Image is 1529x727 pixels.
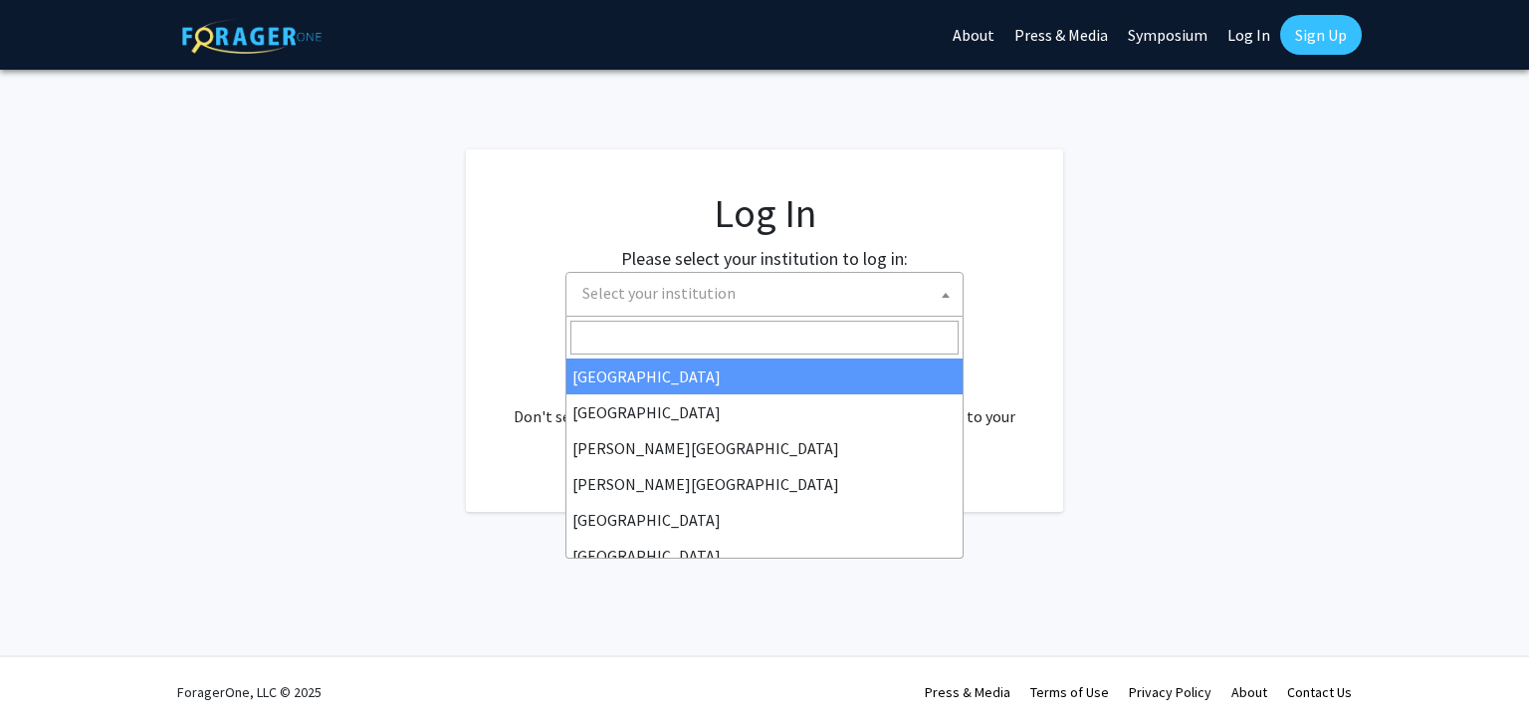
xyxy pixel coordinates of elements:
[566,538,963,574] li: [GEOGRAPHIC_DATA]
[570,321,959,355] input: Search
[566,430,963,466] li: [PERSON_NAME][GEOGRAPHIC_DATA]
[1287,683,1352,701] a: Contact Us
[182,19,322,54] img: ForagerOne Logo
[15,637,85,712] iframe: Chat
[566,394,963,430] li: [GEOGRAPHIC_DATA]
[565,272,964,317] span: Select your institution
[1030,683,1109,701] a: Terms of Use
[925,683,1010,701] a: Press & Media
[506,357,1023,452] div: No account? . Don't see your institution? about bringing ForagerOne to your institution.
[1129,683,1211,701] a: Privacy Policy
[566,466,963,502] li: [PERSON_NAME][GEOGRAPHIC_DATA]
[582,283,736,303] span: Select your institution
[1231,683,1267,701] a: About
[621,245,908,272] label: Please select your institution to log in:
[506,189,1023,237] h1: Log In
[1280,15,1362,55] a: Sign Up
[566,502,963,538] li: [GEOGRAPHIC_DATA]
[574,273,963,314] span: Select your institution
[177,657,322,727] div: ForagerOne, LLC © 2025
[566,359,963,394] li: [GEOGRAPHIC_DATA]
